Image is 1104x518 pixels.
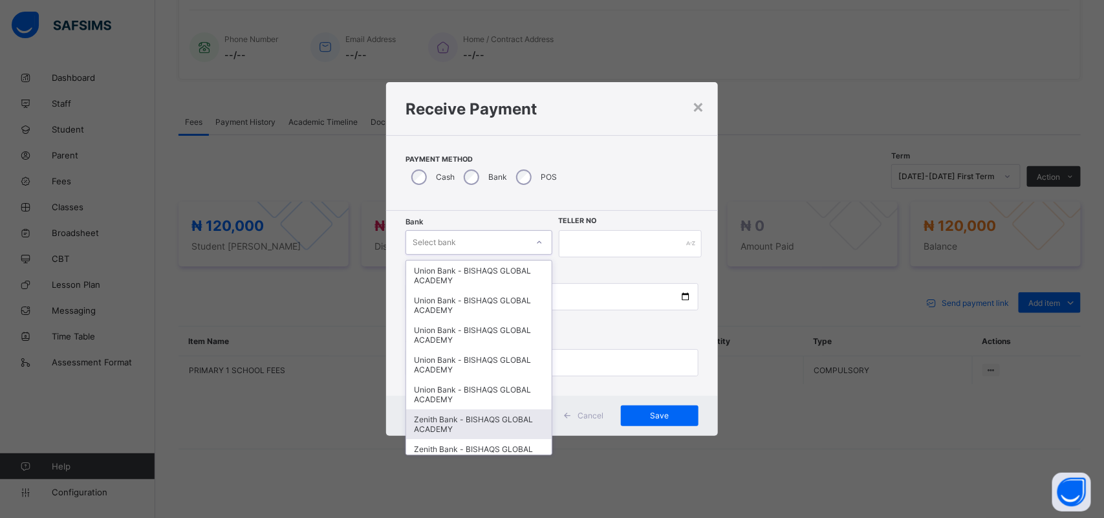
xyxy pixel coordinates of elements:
[693,95,705,117] div: ×
[541,172,557,182] label: POS
[406,100,698,118] h1: Receive Payment
[406,439,551,469] div: Zenith Bank - BISHAQS GLOBAL ACADEMY
[631,411,689,420] span: Save
[406,155,698,164] span: Payment Method
[406,380,551,409] div: Union Bank - BISHAQS GLOBAL ACADEMY
[436,172,455,182] label: Cash
[406,320,551,350] div: Union Bank - BISHAQS GLOBAL ACADEMY
[488,172,507,182] label: Bank
[406,217,423,226] span: Bank
[406,261,551,290] div: Union Bank - BISHAQS GLOBAL ACADEMY
[413,230,456,255] div: Select bank
[406,290,551,320] div: Union Bank - BISHAQS GLOBAL ACADEMY
[559,217,597,225] label: Teller No
[578,411,604,420] span: Cancel
[406,409,551,439] div: Zenith Bank - BISHAQS GLOBAL ACADEMY
[1052,473,1091,512] button: Open asap
[406,350,551,380] div: Union Bank - BISHAQS GLOBAL ACADEMY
